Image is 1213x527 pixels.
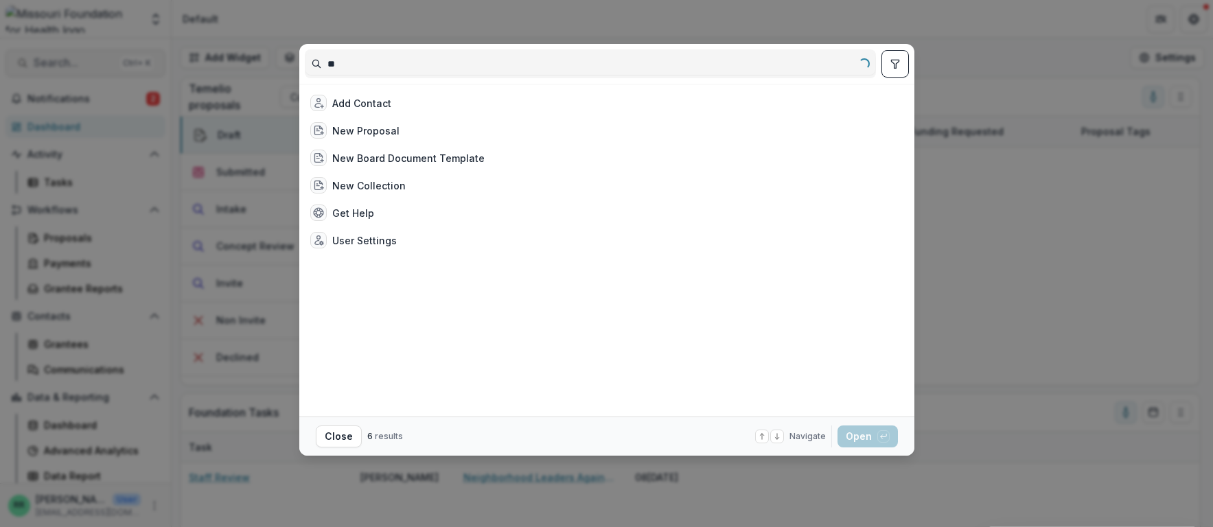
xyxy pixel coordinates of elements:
div: User Settings [332,233,397,248]
div: New Collection [332,178,406,193]
button: Close [316,425,362,447]
div: New Board Document Template [332,151,485,165]
div: New Proposal [332,124,400,138]
span: 6 [367,431,373,441]
button: toggle filters [881,50,909,78]
span: results [375,431,403,441]
div: Add Contact [332,96,391,110]
button: Open [837,425,898,447]
div: Get Help [332,206,374,220]
span: Navigate [789,430,826,443]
